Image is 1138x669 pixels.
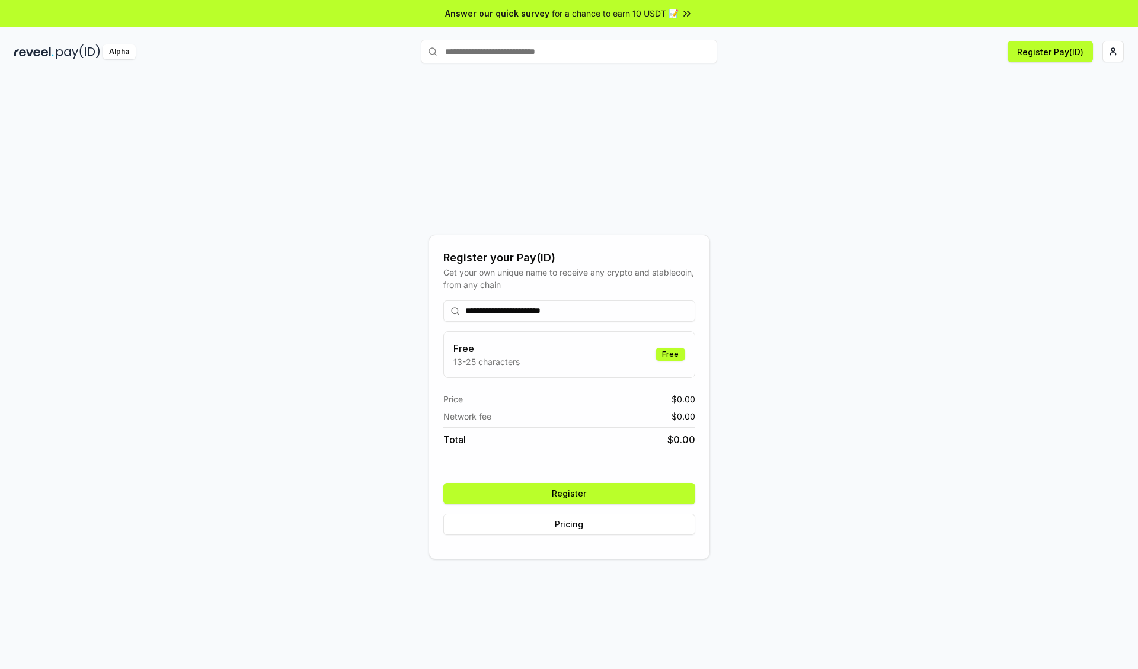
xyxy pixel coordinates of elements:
[656,348,685,361] div: Free
[443,410,491,422] span: Network fee
[443,483,695,504] button: Register
[443,393,463,405] span: Price
[1008,41,1093,62] button: Register Pay(ID)
[552,7,679,20] span: for a chance to earn 10 USDT 📝
[103,44,136,59] div: Alpha
[453,341,520,356] h3: Free
[667,433,695,447] span: $ 0.00
[443,514,695,535] button: Pricing
[56,44,100,59] img: pay_id
[453,356,520,368] p: 13-25 characters
[443,433,466,447] span: Total
[672,393,695,405] span: $ 0.00
[445,7,549,20] span: Answer our quick survey
[443,266,695,291] div: Get your own unique name to receive any crypto and stablecoin, from any chain
[14,44,54,59] img: reveel_dark
[443,249,695,266] div: Register your Pay(ID)
[672,410,695,422] span: $ 0.00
